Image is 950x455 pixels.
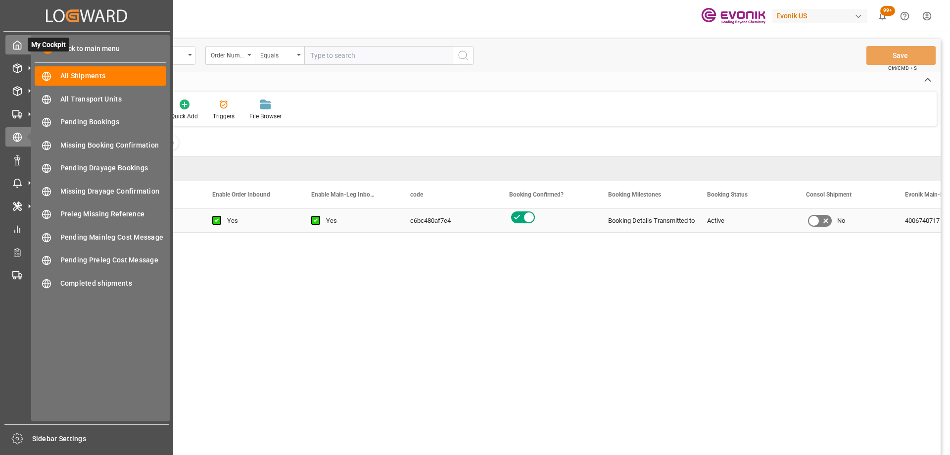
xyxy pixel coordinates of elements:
[5,35,168,54] a: My CockpitMy Cockpit
[35,66,166,86] a: All Shipments
[5,150,168,169] a: Non Conformance
[701,7,765,25] img: Evonik-brand-mark-Deep-Purple-RGB.jpeg_1700498283.jpeg
[707,191,748,198] span: Booking Status
[509,191,564,198] span: Booking Confirmed?
[888,64,917,72] span: Ctrl/CMD + S
[608,191,661,198] span: Booking Milestones
[806,191,852,198] span: Consol Shipment
[32,434,169,444] span: Sidebar Settings
[60,232,167,243] span: Pending Mainleg Cost Message
[60,71,167,81] span: All Shipments
[60,255,167,265] span: Pending Preleg Cost Message
[894,5,916,27] button: Help Center
[837,209,845,232] span: No
[304,46,453,65] input: Type to search
[35,251,166,270] a: Pending Preleg Cost Message
[5,242,168,261] a: Transport Planner
[212,191,270,198] span: Enable Order Inbound
[35,158,166,178] a: Pending Drayage Bookings
[211,49,244,60] div: Order Number
[213,112,235,121] div: Triggers
[35,227,166,247] a: Pending Mainleg Cost Message
[28,38,69,51] span: My Cockpit
[60,209,167,219] span: Preleg Missing Reference
[60,278,167,289] span: Completed shipments
[171,112,198,121] div: Quick Add
[5,219,168,239] a: My Reports
[227,209,287,232] div: Yes
[60,186,167,197] span: Missing Drayage Confirmation
[53,44,120,54] span: Back to main menu
[311,191,378,198] span: Enable Main-Leg Inbound
[866,46,936,65] button: Save
[35,204,166,224] a: Preleg Missing Reference
[35,135,166,154] a: Missing Booking Confirmation
[410,191,423,198] span: code
[707,209,782,232] div: Active
[35,181,166,201] a: Missing Drayage Confirmation
[60,117,167,127] span: Pending Bookings
[871,5,894,27] button: show 100 new notifications
[326,209,386,232] div: Yes
[5,265,168,285] a: Transport Planning
[60,163,167,173] span: Pending Drayage Bookings
[260,49,294,60] div: Equals
[880,6,895,16] span: 99+
[60,140,167,151] span: Missing Booking Confirmation
[255,46,304,65] button: open menu
[35,112,166,132] a: Pending Bookings
[453,46,474,65] button: search button
[608,209,683,232] div: Booking Details Transmitted to SAP
[398,209,497,232] div: c6bc480af7e4
[772,9,867,23] div: Evonik US
[60,94,167,104] span: All Transport Units
[35,89,166,108] a: All Transport Units
[205,46,255,65] button: open menu
[35,273,166,293] a: Completed shipments
[249,112,282,121] div: File Browser
[772,6,871,25] button: Evonik US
